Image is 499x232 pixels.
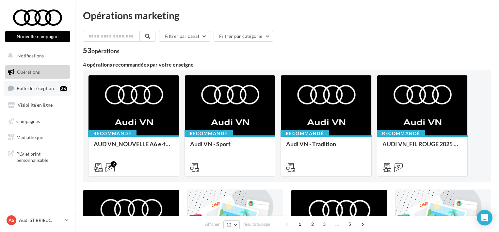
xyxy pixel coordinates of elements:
[4,115,71,128] a: Campagnes
[111,161,117,167] div: 2
[307,219,318,229] span: 2
[83,62,491,67] div: 4 opérations recommandées par votre enseigne
[382,141,462,154] div: AUDI VN_FIL ROUGE 2025 - A1, Q2, Q3, Q5 et Q4 e-tron
[295,219,305,229] span: 1
[17,53,44,58] span: Notifications
[4,98,71,112] a: Visibilité en ligne
[60,86,67,91] div: 36
[223,220,240,229] button: 12
[286,141,366,154] div: Audi VN - Tradition
[94,141,174,154] div: AUD VN_NOUVELLE A6 e-tron
[377,130,425,137] div: Recommandé
[4,49,69,63] button: Notifications
[190,141,270,154] div: Audi VN - Sport
[205,221,220,227] span: Afficher
[19,217,62,224] p: Audi ST BRIEUC
[319,219,330,229] span: 3
[83,47,120,54] div: 53
[4,147,71,166] a: PLV et print personnalisable
[88,130,137,137] div: Recommandé
[5,31,70,42] button: Nouvelle campagne
[83,10,491,20] div: Opérations marketing
[477,210,492,225] div: Open Intercom Messenger
[16,118,40,124] span: Campagnes
[332,219,342,229] span: ...
[159,31,210,42] button: Filtrer par canal
[4,81,71,95] a: Boîte de réception36
[17,85,54,91] span: Boîte de réception
[185,130,233,137] div: Recommandé
[226,222,232,227] span: 12
[4,131,71,144] a: Médiathèque
[91,48,120,54] div: opérations
[8,217,14,224] span: AS
[4,65,71,79] a: Opérations
[214,31,273,42] button: Filtrer par catégorie
[18,102,53,108] span: Visibilité en ligne
[243,221,270,227] span: résultats/page
[5,214,70,226] a: AS Audi ST BRIEUC
[16,134,43,140] span: Médiathèque
[16,149,67,163] span: PLV et print personnalisable
[17,69,40,75] span: Opérations
[281,130,329,137] div: Recommandé
[345,219,355,229] span: 5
